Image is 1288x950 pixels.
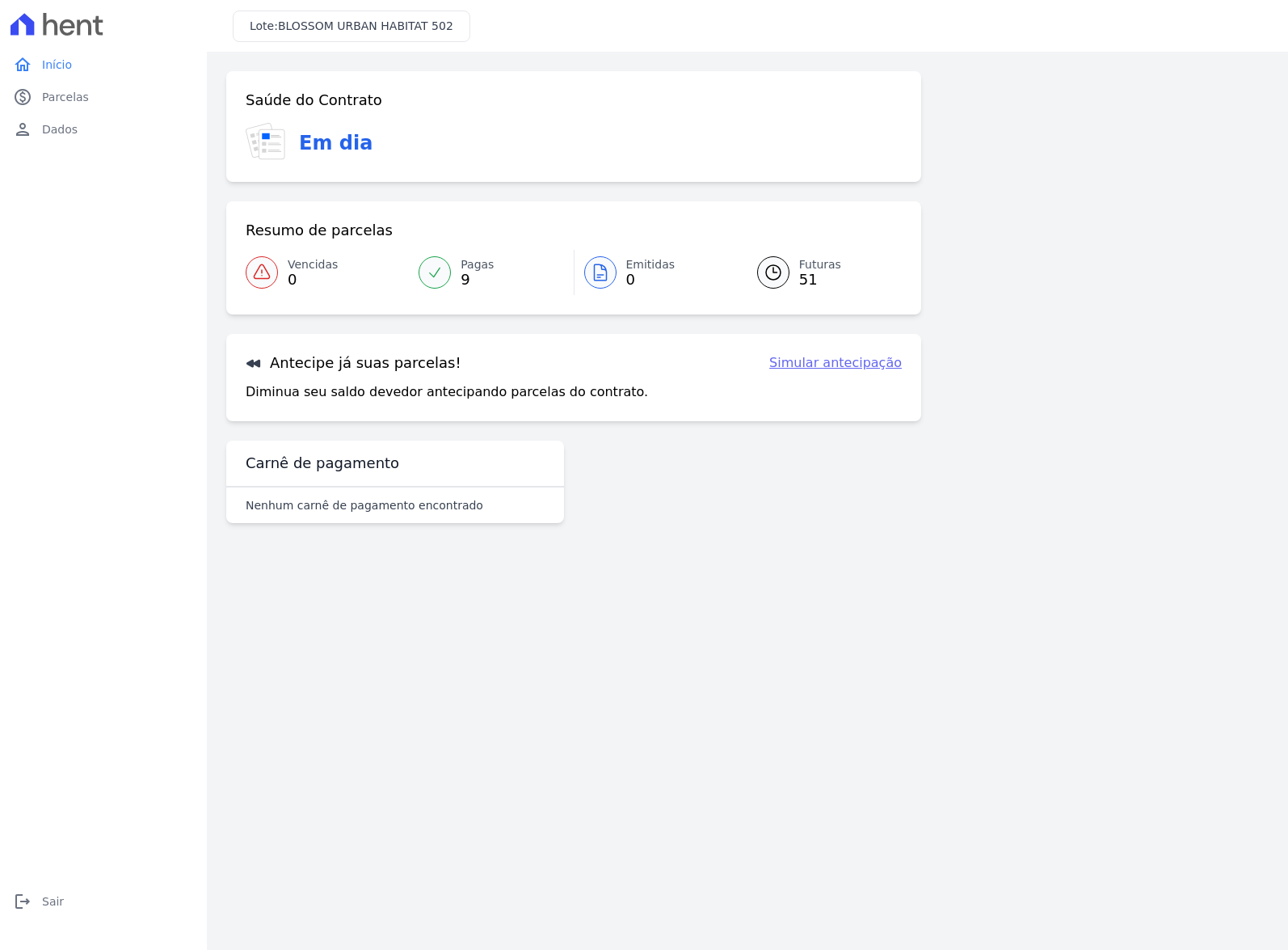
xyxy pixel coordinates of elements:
h3: Em dia [299,129,373,158]
span: 51 [799,273,841,286]
span: Futuras [799,256,841,273]
a: paidParcelas [6,81,200,113]
a: Futuras 51 [738,250,902,295]
span: Parcelas [42,89,89,105]
a: Pagas 9 [409,250,573,295]
span: 9 [461,273,494,286]
a: personDados [6,113,200,146]
span: Dados [42,121,78,137]
i: paid [13,87,32,107]
a: Simular antecipação [769,353,902,373]
p: Nenhum carnê de pagamento encontrado [246,497,483,513]
span: Sair [42,893,64,910]
span: Vencidas [288,256,338,273]
a: Vencidas 0 [246,250,409,295]
i: person [13,120,32,139]
i: home [13,55,32,74]
h3: Antecipe já suas parcelas! [246,353,461,373]
a: Emitidas 0 [575,250,738,295]
h3: Saúde do Contrato [246,91,382,110]
h3: Lote: [250,18,453,35]
h3: Carnê de pagamento [246,454,399,473]
span: 0 [626,273,676,286]
span: Pagas [461,256,494,273]
p: Diminua seu saldo devedor antecipando parcelas do contrato. [246,382,648,402]
a: logoutSair [6,885,200,918]
span: Emitidas [626,256,676,273]
span: BLOSSOM URBAN HABITAT 502 [278,19,453,32]
span: 0 [288,273,338,286]
span: Início [42,57,72,73]
i: logout [13,892,32,911]
a: homeInício [6,49,200,81]
h3: Resumo de parcelas [246,221,393,240]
